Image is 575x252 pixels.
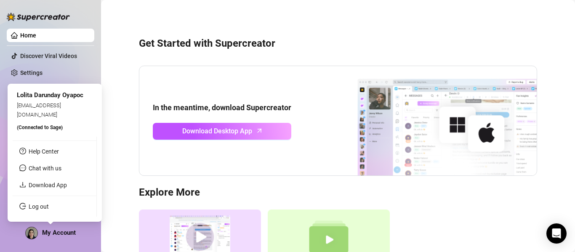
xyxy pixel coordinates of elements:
[17,91,83,99] span: Lolita Darunday Oyapoc
[182,126,252,136] span: Download Desktop App
[139,37,537,50] h3: Get Started with Supercreator
[29,203,49,210] a: Log out
[17,125,63,130] span: (Connected to Sage )
[153,123,291,140] a: Download Desktop Apparrow-up
[7,13,70,21] img: logo-BBDzfeDw.svg
[13,200,96,213] li: Log out
[29,148,59,155] a: Help Center
[26,227,37,239] img: ACg8ocKdcABRc0X0C9vSkCug-_0pfPa-lZbMqECRjJEXG5or9agFQnnE=s96-c
[326,66,537,175] img: download app
[20,69,43,76] a: Settings
[42,229,76,236] span: My Account
[20,53,77,59] a: Discover Viral Videos
[255,126,264,135] span: arrow-up
[19,164,26,171] span: message
[546,223,567,244] div: Open Intercom Messenger
[153,103,291,112] strong: In the meantime, download Supercreator
[20,32,36,39] a: Home
[29,182,67,188] a: Download App
[139,186,537,199] h3: Explore More
[29,165,61,172] span: Chat with us
[17,102,61,117] span: [EMAIL_ADDRESS][DOMAIN_NAME]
